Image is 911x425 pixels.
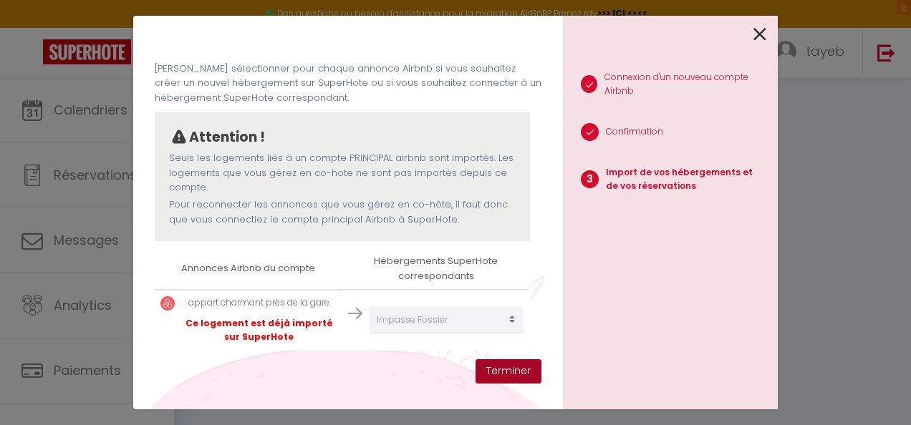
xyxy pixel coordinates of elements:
p: Import de vos hébergements et de vos réservations [606,166,766,193]
button: Terminer [476,359,541,384]
p: appart charmant près de la gare [182,296,337,310]
p: Connexion d'un nouveau compte Airbnb [604,71,766,98]
p: Pour reconnecter les annonces que vous gérez en co-hôte, il faut donc que vous connectiez le comp... [169,197,516,227]
p: Ce logement est déjà importé sur SuperHote [182,317,337,344]
th: Hébergements SuperHote correspondants [342,248,530,289]
p: [PERSON_NAME] sélectionner pour chaque annonce Airbnb si vous souhaitez créer un nouvel hébergeme... [155,62,541,105]
th: Annonces Airbnb du compte [155,248,342,289]
p: Confirmation [606,125,663,139]
p: Seuls les logements liés à un compte PRINCIPAL airbnb sont importés. Les logements que vous gérez... [169,151,516,195]
span: 3 [581,170,599,188]
p: Attention ! [189,127,265,148]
